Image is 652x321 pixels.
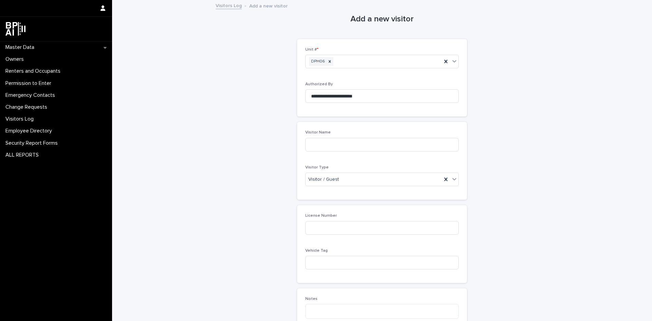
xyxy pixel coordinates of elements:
p: Security Report Forms [3,140,63,146]
p: Permission to Enter [3,80,57,87]
span: Authorized By [305,82,333,86]
span: Visitor Type [305,165,329,170]
span: Unit # [305,48,319,52]
p: Employee Directory [3,128,57,134]
h1: Add a new visitor [297,14,467,24]
p: Add a new visitor [249,2,288,9]
a: Visitors Log [216,1,242,9]
p: Master Data [3,44,40,51]
p: Renters and Occupants [3,68,66,74]
span: Vehicle Tag [305,249,328,253]
p: Emergency Contacts [3,92,60,99]
span: Notes [305,297,318,301]
p: Owners [3,56,29,63]
p: Visitors Log [3,116,39,122]
p: Change Requests [3,104,53,110]
span: Visitor / Guest [308,176,339,183]
img: dwgmcNfxSF6WIOOXiGgu [5,22,25,36]
div: DPH06 [309,57,326,66]
span: Visitor Name [305,130,331,135]
p: ALL REPORTS [3,152,44,158]
span: License Number [305,214,337,218]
